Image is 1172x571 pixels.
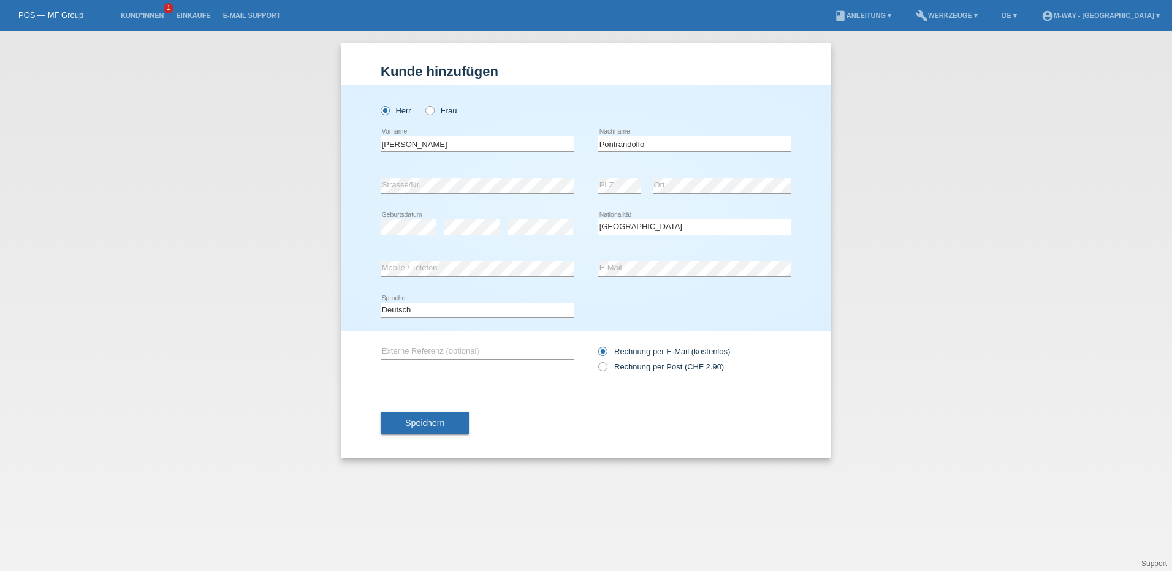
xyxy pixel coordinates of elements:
button: Speichern [381,412,469,435]
a: Einkäufe [170,12,216,19]
span: Speichern [405,418,444,428]
a: account_circlem-way - [GEOGRAPHIC_DATA] ▾ [1035,12,1166,19]
a: buildWerkzeuge ▾ [910,12,984,19]
a: Support [1141,559,1167,568]
a: bookAnleitung ▾ [828,12,897,19]
label: Rechnung per E-Mail (kostenlos) [598,347,730,356]
span: 1 [164,3,173,13]
a: Kund*innen [115,12,170,19]
label: Frau [425,106,457,115]
a: E-Mail Support [217,12,287,19]
input: Rechnung per E-Mail (kostenlos) [598,347,606,362]
label: Rechnung per Post (CHF 2.90) [598,362,724,371]
h1: Kunde hinzufügen [381,64,791,79]
a: DE ▾ [996,12,1023,19]
input: Rechnung per Post (CHF 2.90) [598,362,606,377]
label: Herr [381,106,411,115]
a: POS — MF Group [18,10,83,20]
i: book [834,10,847,22]
i: account_circle [1041,10,1054,22]
i: build [916,10,928,22]
input: Herr [381,106,389,114]
input: Frau [425,106,433,114]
